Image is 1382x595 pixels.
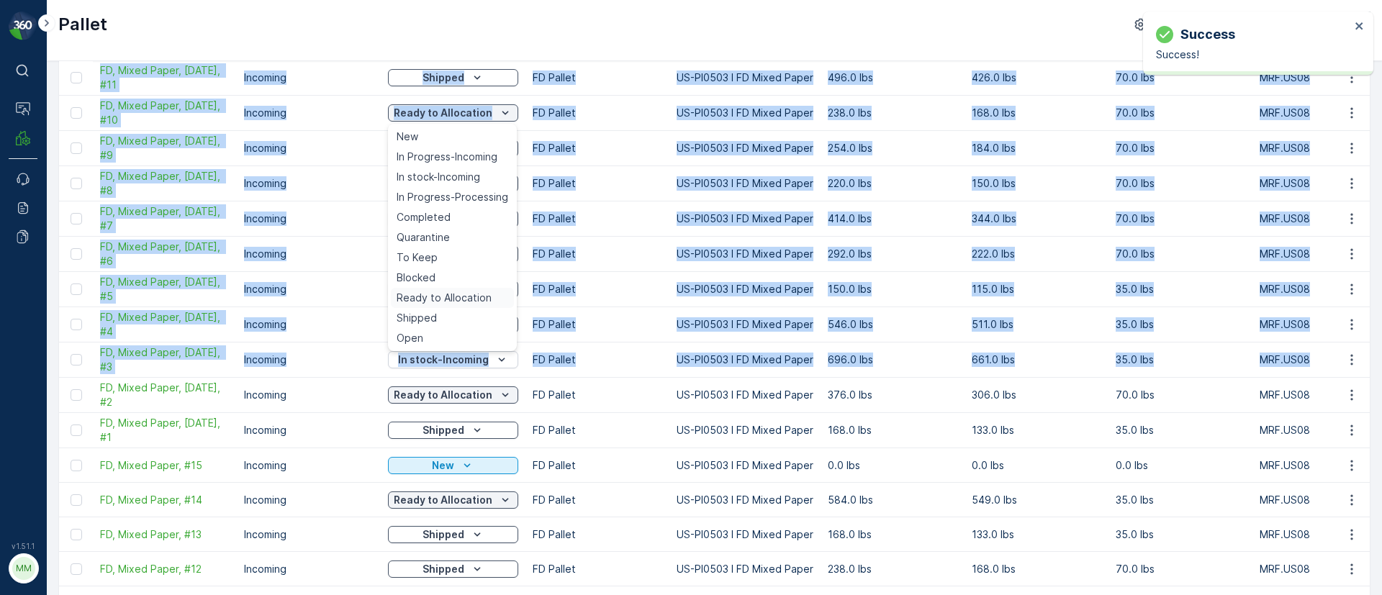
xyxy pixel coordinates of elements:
button: New [388,457,518,474]
span: FD, Mixed Paper, [DATE], #8 [100,169,230,198]
p: 0.0 lbs [972,458,1101,473]
p: Incoming [244,106,374,120]
p: 220.0 lbs [828,176,957,191]
p: 35.0 lbs [1116,282,1245,296]
p: 292.0 lbs [828,247,957,261]
p: 150.0 lbs [972,176,1101,191]
p: Pallet [58,13,107,36]
p: 70.0 lbs [1116,247,1245,261]
button: Shipped [388,69,518,86]
span: FD, Mixed Paper, [DATE], #11 [100,63,230,92]
p: 70.0 lbs [1116,562,1245,576]
p: 584.0 lbs [828,493,957,507]
a: FD, Mixed Paper, 09/19/25, #1 [100,416,230,445]
p: 238.0 lbs [828,562,957,576]
p: US-PI0503 I FD Mixed Paper [677,106,813,120]
p: US-PI0503 I FD Mixed Paper [677,353,813,367]
span: Open [397,331,423,345]
p: FD Pallet [533,493,662,507]
span: New [397,130,418,144]
p: FD Pallet [533,562,662,576]
p: FD Pallet [533,317,662,332]
p: 70.0 lbs [1116,176,1245,191]
span: In Progress-Processing [397,190,508,204]
span: FD, Mixed Paper, #15 [100,458,230,473]
p: FD Pallet [533,282,662,296]
p: 0.0 lbs [828,458,957,473]
a: FD, Mixed Paper, 09/19/25, #6 [100,240,230,268]
p: Incoming [244,527,374,542]
p: 344.0 lbs [972,212,1101,226]
button: In stock-Incoming [388,351,518,368]
div: Toggle Row Selected [71,460,82,471]
p: 376.0 lbs [828,388,957,402]
div: Toggle Row Selected [71,354,82,365]
p: In stock-Incoming [398,353,489,367]
div: Toggle Row Selected [71,389,82,401]
p: 70.0 lbs [1116,212,1245,226]
p: FD Pallet [533,247,662,261]
p: Shipped [423,423,464,437]
p: 133.0 lbs [972,527,1101,542]
p: 696.0 lbs [828,353,957,367]
p: Incoming [244,423,374,437]
span: Quarantine [397,230,450,245]
p: 150.0 lbs [828,282,957,296]
a: FD, Mixed Paper, 09/19/25, #3 [100,345,230,374]
span: FD, Mixed Paper, [DATE], #10 [100,99,230,127]
a: FD, Mixed Paper, 09/19/25, #8 [100,169,230,198]
p: Incoming [244,353,374,367]
ul: In stock-Incoming [388,124,517,351]
p: 168.0 lbs [972,562,1101,576]
a: FD, Mixed Paper, 09/19/25, #5 [100,275,230,304]
span: FD, Mixed Paper, [DATE], #6 [100,240,230,268]
p: US-PI0503 I FD Mixed Paper [677,458,813,473]
span: In stock-Incoming [397,170,480,184]
p: 168.0 lbs [828,423,957,437]
span: FD, Mixed Paper, [DATE], #7 [100,204,230,233]
p: Shipped [423,71,464,85]
a: FD, Mixed Paper, #12 [100,562,230,576]
p: 414.0 lbs [828,212,957,226]
p: US-PI0503 I FD Mixed Paper [677,71,813,85]
p: 184.0 lbs [972,141,1101,155]
span: Blocked [397,271,435,285]
p: Ready to Allocation [394,106,492,120]
p: US-PI0503 I FD Mixed Paper [677,212,813,226]
span: Completed [397,210,451,224]
span: v 1.51.1 [9,542,37,550]
p: 35.0 lbs [1116,353,1245,367]
button: MM [9,553,37,583]
p: Incoming [244,493,374,507]
p: 35.0 lbs [1116,423,1245,437]
button: Shipped [388,422,518,439]
p: Ready to Allocation [394,493,492,507]
p: Incoming [244,212,374,226]
p: 70.0 lbs [1116,106,1245,120]
p: 426.0 lbs [972,71,1101,85]
p: 35.0 lbs [1116,493,1245,507]
div: Toggle Row Selected [71,283,82,295]
p: 0.0 lbs [1116,458,1245,473]
p: FD Pallet [533,423,662,437]
p: 254.0 lbs [828,141,957,155]
div: Toggle Row Selected [71,563,82,575]
p: FD Pallet [533,141,662,155]
p: US-PI0503 I FD Mixed Paper [677,562,813,576]
div: Toggle Row Selected [71,107,82,119]
p: 306.0 lbs [972,388,1101,402]
div: Toggle Row Selected [71,178,82,189]
span: FD, Mixed Paper, #14 [100,493,230,507]
a: FD, Mixed Paper, 09/19/25, #10 [100,99,230,127]
p: 70.0 lbs [1116,71,1245,85]
a: FD, Mixed Paper, 09/19/25, #4 [100,310,230,339]
p: Incoming [244,562,374,576]
p: US-PI0503 I FD Mixed Paper [677,317,813,332]
p: Ready to Allocation [394,388,492,402]
p: 133.0 lbs [972,423,1101,437]
span: FD, Mixed Paper, [DATE], #1 [100,416,230,445]
p: Shipped [423,527,464,542]
p: FD Pallet [533,71,662,85]
button: Shipped [388,526,518,543]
